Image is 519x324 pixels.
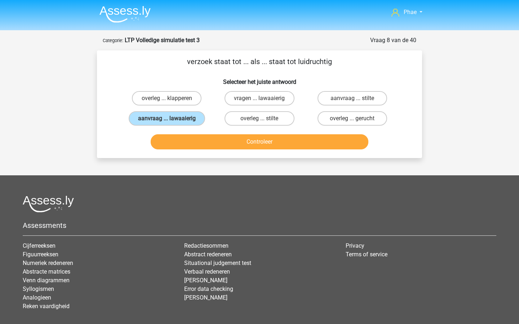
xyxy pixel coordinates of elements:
a: Cijferreeksen [23,242,56,249]
strong: LTP Volledige simulatie test 3 [125,37,200,44]
div: Vraag 8 van de 40 [370,36,416,45]
a: Analogieen [23,294,51,301]
a: [PERSON_NAME] [184,294,227,301]
h6: Selecteer het juiste antwoord [108,73,411,85]
a: [PERSON_NAME] [184,277,227,284]
label: aanvraag ... lawaaierig [129,111,205,126]
small: Categorie: [103,38,123,43]
p: verzoek staat tot ... als ... staat tot luidruchtig [108,56,411,67]
a: Venn diagrammen [23,277,70,284]
h5: Assessments [23,221,496,230]
a: Terms of service [346,251,387,258]
label: aanvraag ... stilte [318,91,387,105]
a: Error data checking [184,285,233,292]
a: Abstracte matrices [23,268,70,275]
a: Verbaal redeneren [184,268,230,275]
label: overleg ... stilte [225,111,294,126]
a: Privacy [346,242,364,249]
label: vragen ... lawaaierig [225,91,294,105]
a: Situational judgement test [184,260,251,266]
a: Syllogismen [23,285,54,292]
a: Abstract redeneren [184,251,232,258]
a: Reken vaardigheid [23,303,70,310]
img: Assessly logo [23,195,74,212]
label: overleg ... klapperen [132,91,201,105]
a: Redactiesommen [184,242,229,249]
a: Phae [389,8,425,17]
a: Figuurreeksen [23,251,58,258]
a: Numeriek redeneren [23,260,73,266]
img: Assessly [99,6,151,23]
button: Controleer [151,134,369,149]
label: overleg ... gerucht [318,111,387,126]
span: Phae [404,9,417,15]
